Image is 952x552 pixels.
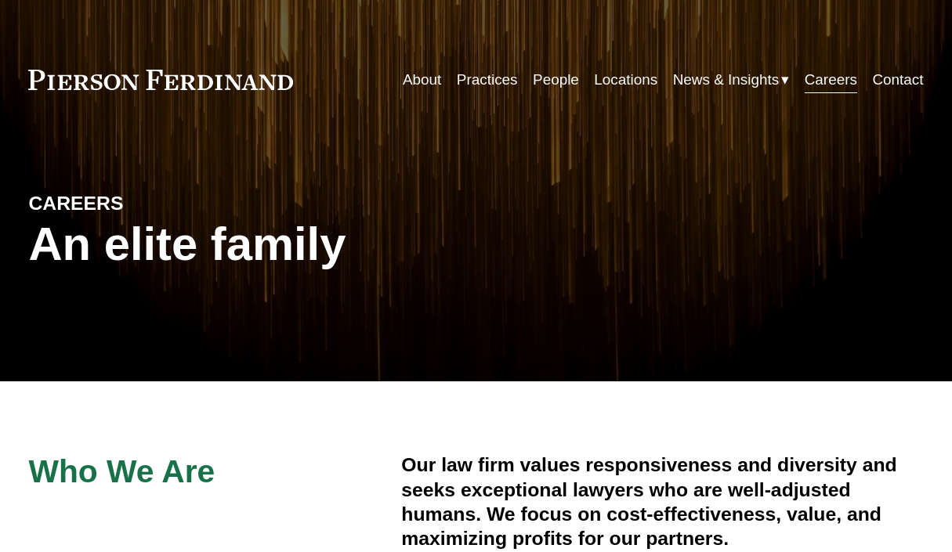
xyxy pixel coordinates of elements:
span: Who We Are [28,453,215,489]
a: Practices [457,66,518,96]
a: About [403,66,441,96]
h1: An elite family [28,218,476,271]
span: News & Insights [673,67,780,93]
a: Contact [872,66,923,96]
h4: CAREERS [28,191,252,215]
a: Careers [805,66,857,96]
h4: Our law firm values responsiveness and diversity and seeks exceptional lawyers who are well-adjus... [401,453,923,551]
a: Locations [594,66,657,96]
a: People [533,66,579,96]
a: folder dropdown [673,66,790,96]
